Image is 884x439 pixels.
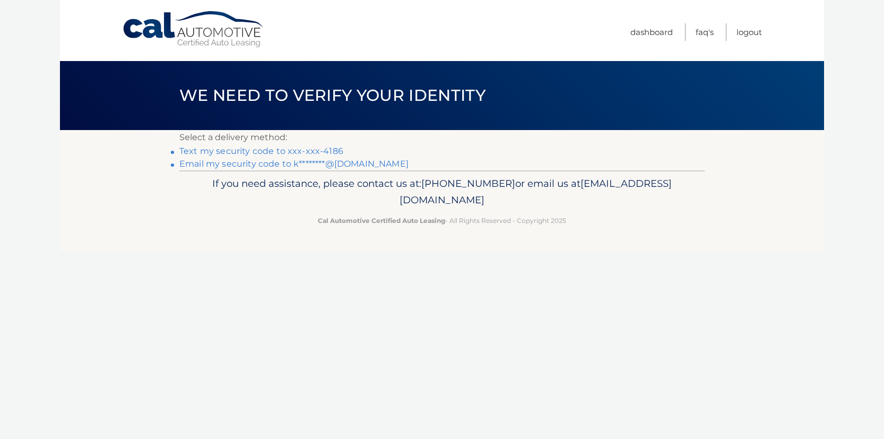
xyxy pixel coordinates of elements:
p: Select a delivery method: [179,130,705,145]
a: Email my security code to k********@[DOMAIN_NAME] [179,159,409,169]
strong: Cal Automotive Certified Auto Leasing [318,217,445,225]
p: If you need assistance, please contact us at: or email us at [186,175,698,209]
a: FAQ's [696,23,714,41]
a: Text my security code to xxx-xxx-4186 [179,146,343,156]
span: [PHONE_NUMBER] [421,177,515,190]
a: Logout [736,23,762,41]
p: - All Rights Reserved - Copyright 2025 [186,215,698,226]
a: Cal Automotive [122,11,265,48]
span: We need to verify your identity [179,85,486,105]
a: Dashboard [630,23,673,41]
